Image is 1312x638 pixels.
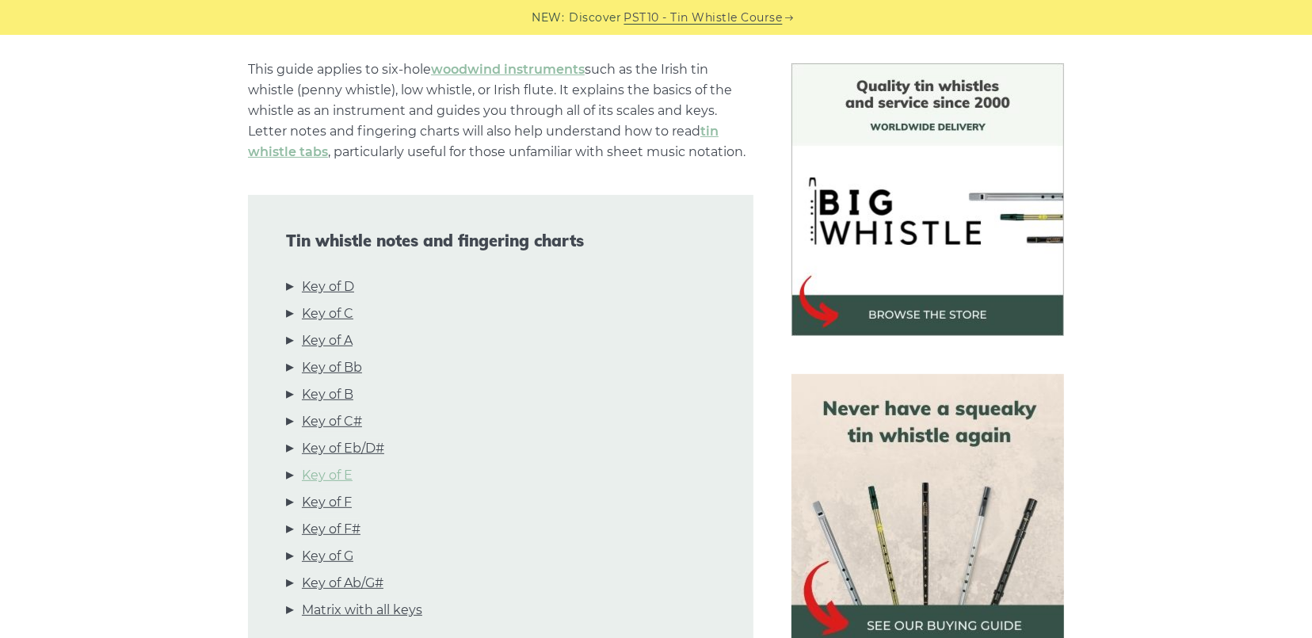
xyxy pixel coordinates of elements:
a: woodwind instruments [431,62,585,77]
a: Key of C# [302,411,362,432]
a: PST10 - Tin Whistle Course [624,9,783,27]
a: Key of Bb [302,357,362,378]
img: BigWhistle Tin Whistle Store [791,63,1064,336]
span: Tin whistle notes and fingering charts [286,231,715,250]
a: Key of D [302,277,354,297]
a: Key of Eb/D# [302,438,384,459]
p: This guide applies to six-hole such as the Irish tin whistle (penny whistle), low whistle, or Iri... [248,59,753,162]
a: Key of A [302,330,353,351]
a: Key of B [302,384,353,405]
span: NEW: [532,9,565,27]
a: Key of F [302,492,352,513]
a: Key of E [302,465,353,486]
a: Key of F# [302,519,360,540]
span: Discover [570,9,622,27]
a: Key of G [302,546,353,567]
a: Key of Ab/G# [302,573,383,594]
a: Key of C [302,304,353,324]
a: Matrix with all keys [302,600,422,621]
